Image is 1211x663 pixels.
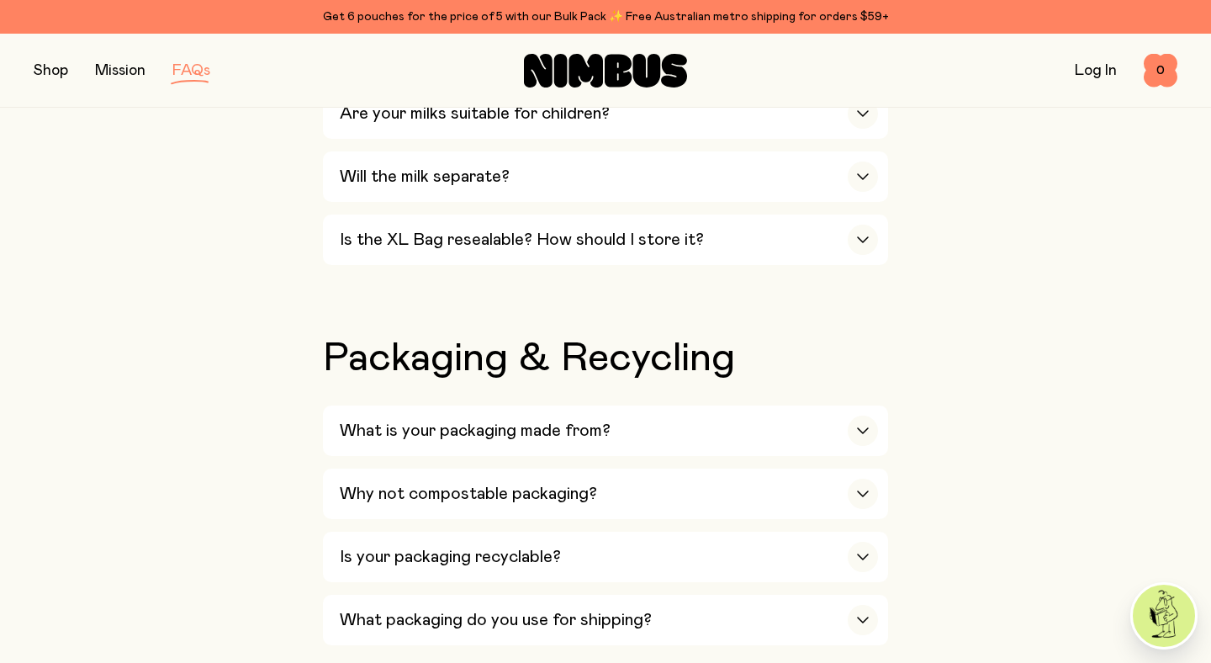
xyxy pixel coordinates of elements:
h3: Why not compostable packaging? [340,484,597,504]
h3: Is your packaging recyclable? [340,547,561,567]
img: agent [1133,585,1195,647]
h3: Is the XL Bag resealable? How should I store it? [340,230,704,250]
button: Why not compostable packaging? [323,469,888,519]
button: What packaging do you use for shipping? [323,595,888,645]
a: FAQs [172,63,210,78]
a: Mission [95,63,145,78]
button: 0 [1144,54,1177,88]
h3: What is your packaging made from? [340,421,611,441]
button: Are your milks suitable for children? [323,88,888,139]
button: Is the XL Bag resealable? How should I store it? [323,215,888,265]
a: Log In [1075,63,1117,78]
button: Is your packaging recyclable? [323,532,888,582]
button: What is your packaging made from? [323,406,888,456]
h2: Packaging & Recycling [323,338,888,379]
button: Will the milk separate? [323,151,888,202]
h3: What packaging do you use for shipping? [340,610,652,630]
h3: Are your milks suitable for children? [340,103,610,124]
h3: Will the milk separate? [340,167,510,187]
div: Get 6 pouches for the price of 5 with our Bulk Pack ✨ Free Australian metro shipping for orders $59+ [34,7,1177,27]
